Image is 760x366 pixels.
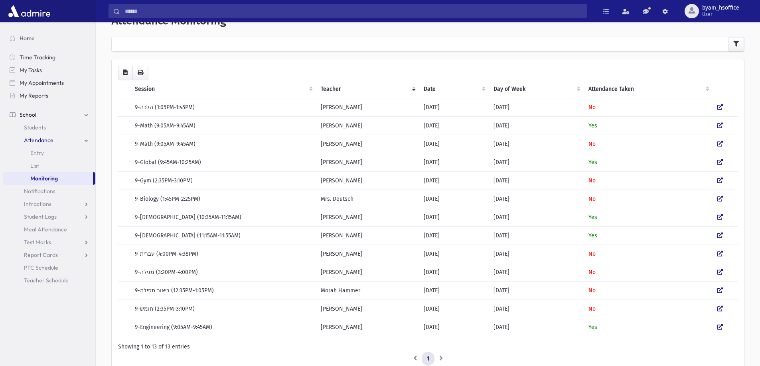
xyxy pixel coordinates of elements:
span: Test Marks [24,239,51,246]
span: Notifications [24,188,55,195]
td: [PERSON_NAME] [316,299,419,318]
td: [DATE] [419,208,489,226]
td: [PERSON_NAME] [316,171,419,190]
td: 9-Math (9:05AM-9:45AM) [130,116,316,135]
a: My Tasks [3,64,95,76]
a: Student Logs [3,210,95,223]
td: [DATE] [419,98,489,116]
td: [DATE] [419,153,489,171]
td: [DATE] [489,190,584,208]
a: Monitoring [3,172,93,185]
td: 9-מגילה (3:20PM-4:00PM) [130,263,316,281]
td: [DATE] [419,281,489,299]
th: Teacher: activate to sort column ascending [316,80,419,98]
a: Teacher Schedule [3,274,95,287]
span: My Tasks [20,67,42,74]
td: 9-Biology (1:45PM-2:25PM) [130,190,316,208]
td: 9-Math (9:05AM-9:45AM) [130,135,316,153]
td: [PERSON_NAME] [316,116,419,135]
a: Students [3,121,95,134]
th: Attendance Taken: activate to sort column ascending [584,80,713,98]
span: Student Logs [24,213,57,220]
td: [DATE] [489,135,584,153]
td: [DATE] [419,135,489,153]
a: My Appointments [3,76,95,89]
td: Yes [584,226,713,245]
th: Session: activate to sort column ascending [130,80,316,98]
a: Entry [3,147,95,159]
span: User [702,11,739,18]
td: [PERSON_NAME] [316,318,419,336]
button: CSV [118,66,133,80]
td: [DATE] [489,226,584,245]
td: Yes [584,208,713,226]
span: Entry [30,149,44,157]
span: Attendance [24,137,53,144]
span: List [30,162,39,169]
span: Meal Attendance [24,226,67,233]
td: 9-Engineering (9:05AM-9:45AM) [130,318,316,336]
td: No [584,245,713,263]
td: Yes [584,116,713,135]
td: [DATE] [419,318,489,336]
td: [PERSON_NAME] [316,226,419,245]
a: Meal Attendance [3,223,95,236]
td: [DATE] [489,299,584,318]
span: Teacher Schedule [24,277,69,284]
span: Time Tracking [20,54,55,61]
td: 9-Global (9:45AM-10:25AM) [130,153,316,171]
a: PTC Schedule [3,261,95,274]
td: [PERSON_NAME] [316,245,419,263]
td: [DATE] [419,263,489,281]
a: Test Marks [3,236,95,249]
span: PTC Schedule [24,264,58,271]
span: byam_hsoffice [702,5,739,11]
td: [DATE] [419,171,489,190]
td: [DATE] [489,98,584,116]
a: Report Cards [3,249,95,261]
a: 1 [422,352,434,366]
span: Infractions [24,200,51,207]
td: No [584,171,713,190]
td: 9-הלכה (1:05PM-1:45PM) [130,98,316,116]
span: Monitoring [30,175,58,182]
td: No [584,190,713,208]
th: Date: activate to sort column ascending [419,80,489,98]
span: Home [20,35,35,42]
td: [DATE] [489,208,584,226]
a: Home [3,32,95,45]
td: Yes [584,318,713,336]
th: Day of Week: activate to sort column ascending [489,80,584,98]
a: Attendance [3,134,95,147]
span: My Reports [20,92,48,99]
button: Print [132,66,148,80]
td: 9-ביאור תפילה (12:35PM-1:05PM) [130,281,316,299]
td: [DATE] [419,299,489,318]
td: [PERSON_NAME] [316,153,419,171]
input: Search [120,4,586,18]
a: Infractions [3,198,95,210]
td: [DATE] [489,171,584,190]
td: 9-[DEMOGRAPHIC_DATA] (11:15AM-11:55AM) [130,226,316,245]
td: [DATE] [489,263,584,281]
a: School [3,108,95,121]
td: [DATE] [419,116,489,135]
td: Morah Hammer [316,281,419,299]
td: No [584,299,713,318]
td: No [584,263,713,281]
td: 9-Gym (2:35PM-3:10PM) [130,171,316,190]
td: [DATE] [489,281,584,299]
td: [DATE] [419,245,489,263]
td: Yes [584,153,713,171]
a: Time Tracking [3,51,95,64]
td: [PERSON_NAME] [316,135,419,153]
td: Mrs. Deutsch [316,190,419,208]
td: [PERSON_NAME] [316,98,419,116]
td: [PERSON_NAME] [316,263,419,281]
td: [PERSON_NAME] [316,208,419,226]
img: AdmirePro [6,3,52,19]
span: My Appointments [20,79,64,86]
a: List [3,159,95,172]
td: [DATE] [489,153,584,171]
td: 9-חומש (2:35PM-3:10PM) [130,299,316,318]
